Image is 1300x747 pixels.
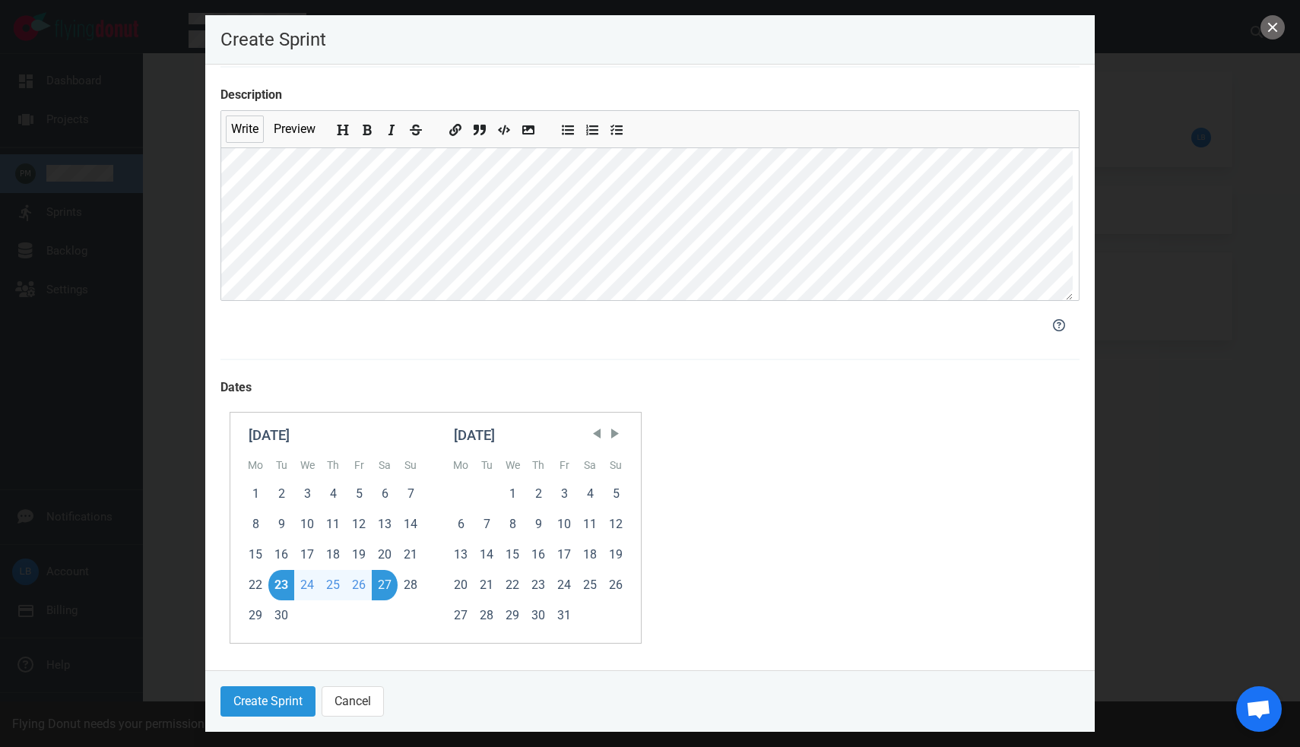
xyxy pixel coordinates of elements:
div: Fri Oct 31 2025 [551,600,577,631]
abbr: Saturday [584,459,596,471]
div: Tue Oct 21 2025 [474,570,499,600]
div: Sun Sep 14 2025 [398,509,423,540]
div: Fri Sep 26 2025 [346,570,372,600]
div: Fri Oct 24 2025 [551,570,577,600]
div: Mon Oct 06 2025 [448,509,474,540]
abbr: Thursday [532,459,544,471]
div: Sat Oct 11 2025 [577,509,603,540]
button: Add italic text [382,119,401,135]
div: Thu Sep 18 2025 [320,540,346,570]
div: Tue Oct 28 2025 [474,600,499,631]
div: Fri Oct 03 2025 [551,479,577,509]
abbr: Saturday [379,459,391,471]
button: Add image [519,119,537,135]
button: Add strikethrough text [407,119,425,135]
div: Mon Sep 29 2025 [243,600,268,631]
span: Next Month [607,426,623,442]
div: Wed Sep 10 2025 [294,509,320,540]
div: Tue Sep 09 2025 [268,509,294,540]
div: Sun Oct 05 2025 [603,479,629,509]
abbr: Monday [248,459,263,471]
div: Tue Oct 14 2025 [474,540,499,570]
abbr: Tuesday [481,459,493,471]
button: Preview [268,116,321,143]
div: Sat Sep 13 2025 [372,509,398,540]
div: Mon Sep 22 2025 [243,570,268,600]
label: Dates [220,378,1080,397]
button: Cancel [322,686,384,717]
div: Sat Oct 25 2025 [577,570,603,600]
div: Tue Sep 30 2025 [268,600,294,631]
abbr: Sunday [404,459,417,471]
div: Thu Sep 25 2025 [320,570,346,600]
div: Wed Oct 22 2025 [499,570,525,600]
div: Wed Oct 29 2025 [499,600,525,631]
abbr: Thursday [327,459,339,471]
abbr: Monday [453,459,468,471]
button: Add ordered list [583,119,601,135]
div: Wed Sep 24 2025 [294,570,320,600]
div: Wed Sep 03 2025 [294,479,320,509]
div: Fri Sep 19 2025 [346,540,372,570]
div: Sun Oct 26 2025 [603,570,629,600]
button: Insert a quote [471,119,489,135]
div: Fri Oct 10 2025 [551,509,577,540]
div: Mon Sep 08 2025 [243,509,268,540]
abbr: Friday [354,459,364,471]
button: Add unordered list [559,119,577,135]
div: Sun Sep 21 2025 [398,540,423,570]
div: [DATE] [454,425,623,446]
div: Mon Sep 01 2025 [243,479,268,509]
div: Thu Oct 02 2025 [525,479,551,509]
div: Thu Sep 11 2025 [320,509,346,540]
div: Sat Sep 06 2025 [372,479,398,509]
div: Tue Sep 23 2025 [268,570,294,600]
div: Tue Sep 02 2025 [268,479,294,509]
button: Write [226,116,264,143]
div: Thu Oct 30 2025 [525,600,551,631]
button: Create Sprint [220,686,315,717]
button: Insert code [495,119,513,135]
div: Tue Sep 16 2025 [268,540,294,570]
div: Sun Oct 19 2025 [603,540,629,570]
p: Create Sprint [220,30,1080,49]
div: Thu Oct 23 2025 [525,570,551,600]
div: Mon Sep 15 2025 [243,540,268,570]
div: Wed Oct 08 2025 [499,509,525,540]
button: close [1260,15,1285,40]
label: Description [220,86,1080,104]
div: Sat Sep 20 2025 [372,540,398,570]
div: Fri Sep 12 2025 [346,509,372,540]
button: Add bold text [358,119,376,135]
abbr: Wednesday [300,459,315,471]
div: [DATE] [249,425,417,446]
span: Previous Month [589,426,604,442]
div: Mon Oct 13 2025 [448,540,474,570]
abbr: Wednesday [506,459,520,471]
div: Wed Oct 15 2025 [499,540,525,570]
div: Wed Oct 01 2025 [499,479,525,509]
abbr: Tuesday [276,459,287,471]
div: Wed Sep 17 2025 [294,540,320,570]
div: Mon Oct 27 2025 [448,600,474,631]
div: Thu Oct 09 2025 [525,509,551,540]
div: Sat Oct 04 2025 [577,479,603,509]
div: Thu Sep 04 2025 [320,479,346,509]
div: Fri Sep 05 2025 [346,479,372,509]
div: Sun Sep 28 2025 [398,570,423,600]
div: Tue Oct 07 2025 [474,509,499,540]
button: Add a link [446,119,465,135]
div: Sun Sep 07 2025 [398,479,423,509]
button: Add checked list [607,119,626,135]
div: Mon Oct 20 2025 [448,570,474,600]
div: Sat Oct 18 2025 [577,540,603,570]
abbr: Sunday [610,459,622,471]
div: Sat Sep 27 2025 [372,570,398,600]
div: Sun Oct 12 2025 [603,509,629,540]
button: Add header [334,119,352,135]
abbr: Friday [560,459,569,471]
div: Fri Oct 17 2025 [551,540,577,570]
div: Bate-papo aberto [1236,686,1282,732]
div: Thu Oct 16 2025 [525,540,551,570]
